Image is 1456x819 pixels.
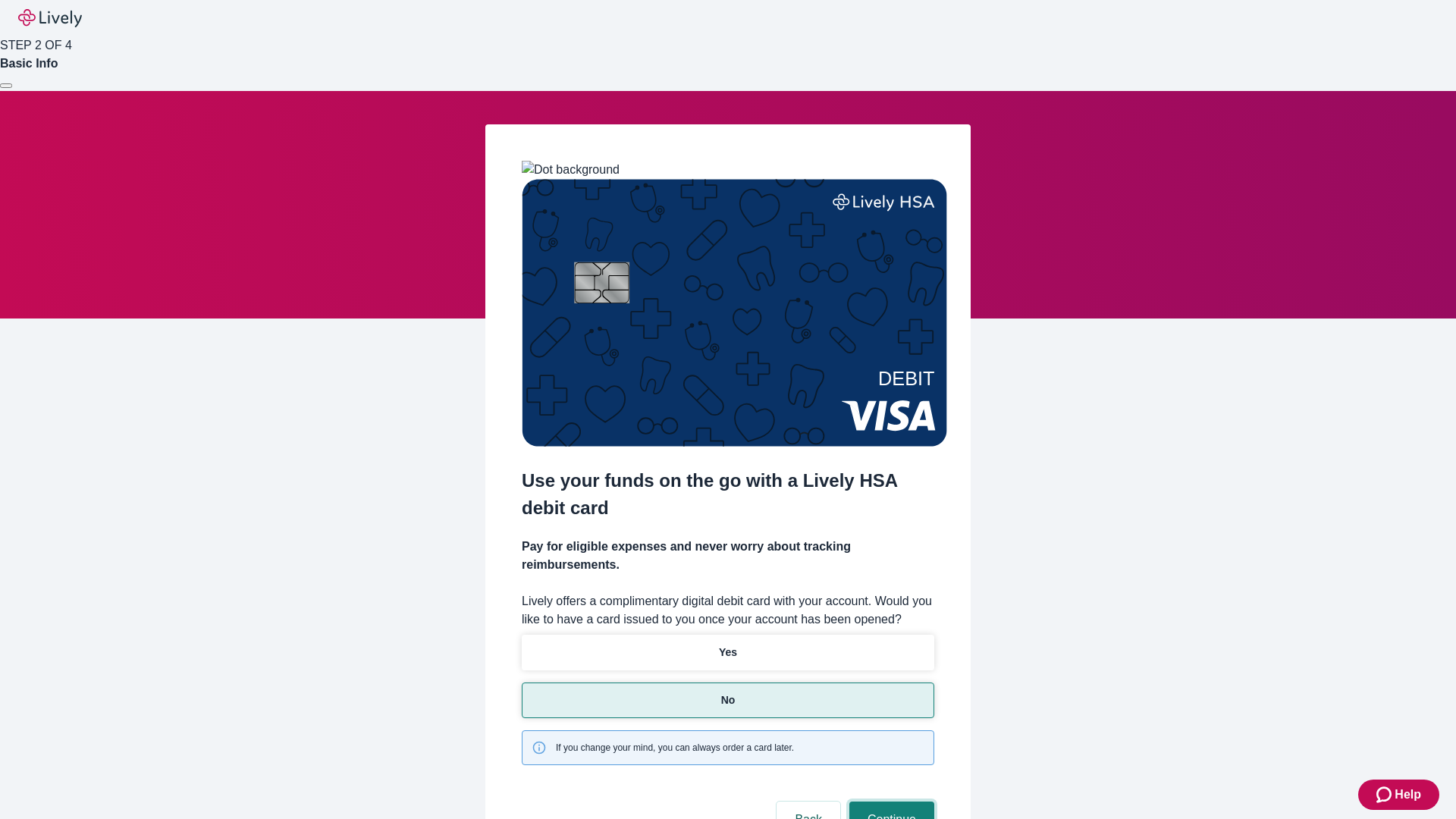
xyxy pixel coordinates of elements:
button: Zendesk support iconHelp [1358,780,1439,810]
h4: Pay for eligible expenses and never worry about tracking reimbursements. [522,538,934,574]
p: No [721,692,736,708]
span: If you change your mind, you can always order a card later. [556,741,794,755]
button: Yes [522,635,934,670]
img: Dot background [522,161,620,179]
h2: Use your funds on the go with a Lively HSA debit card [522,467,934,522]
img: Debit card [522,179,947,447]
label: Lively offers a complimentary digital debit card with your account. Would you like to have a card... [522,592,934,629]
span: Help [1395,786,1421,804]
img: Lively [18,9,82,27]
button: No [522,682,934,718]
p: Yes [719,645,737,661]
svg: Zendesk support icon [1376,786,1395,804]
